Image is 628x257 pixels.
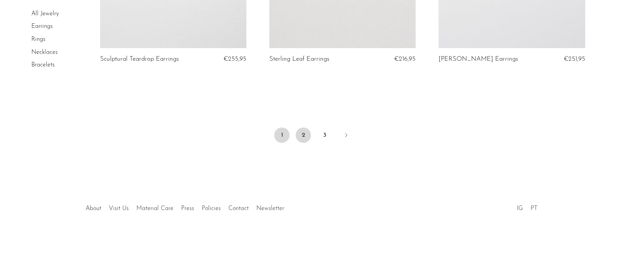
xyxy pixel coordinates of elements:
[31,11,59,17] a: All Jewelry
[31,24,53,30] a: Earrings
[564,56,585,62] span: €251,95
[181,205,194,212] a: Press
[202,205,221,212] a: Policies
[269,56,329,63] a: Sterling Leaf Earrings
[31,62,55,68] a: Bracelets
[338,128,354,144] a: Next
[517,205,523,212] a: IG
[223,56,246,62] span: €255,95
[109,205,129,212] a: Visit Us
[439,56,518,63] a: [PERSON_NAME] Earrings
[274,128,290,143] span: 1
[136,205,173,212] a: Material Care
[31,36,45,42] a: Rings
[513,199,541,214] ul: Social Medias
[531,205,537,212] a: PT
[100,56,179,63] a: Sculptural Teardrop Earrings
[82,199,288,214] ul: Quick links
[394,56,416,62] span: €216,95
[296,128,311,143] a: 2
[317,128,332,143] a: 3
[86,205,101,212] a: About
[31,49,58,55] a: Necklaces
[228,205,249,212] a: Contact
